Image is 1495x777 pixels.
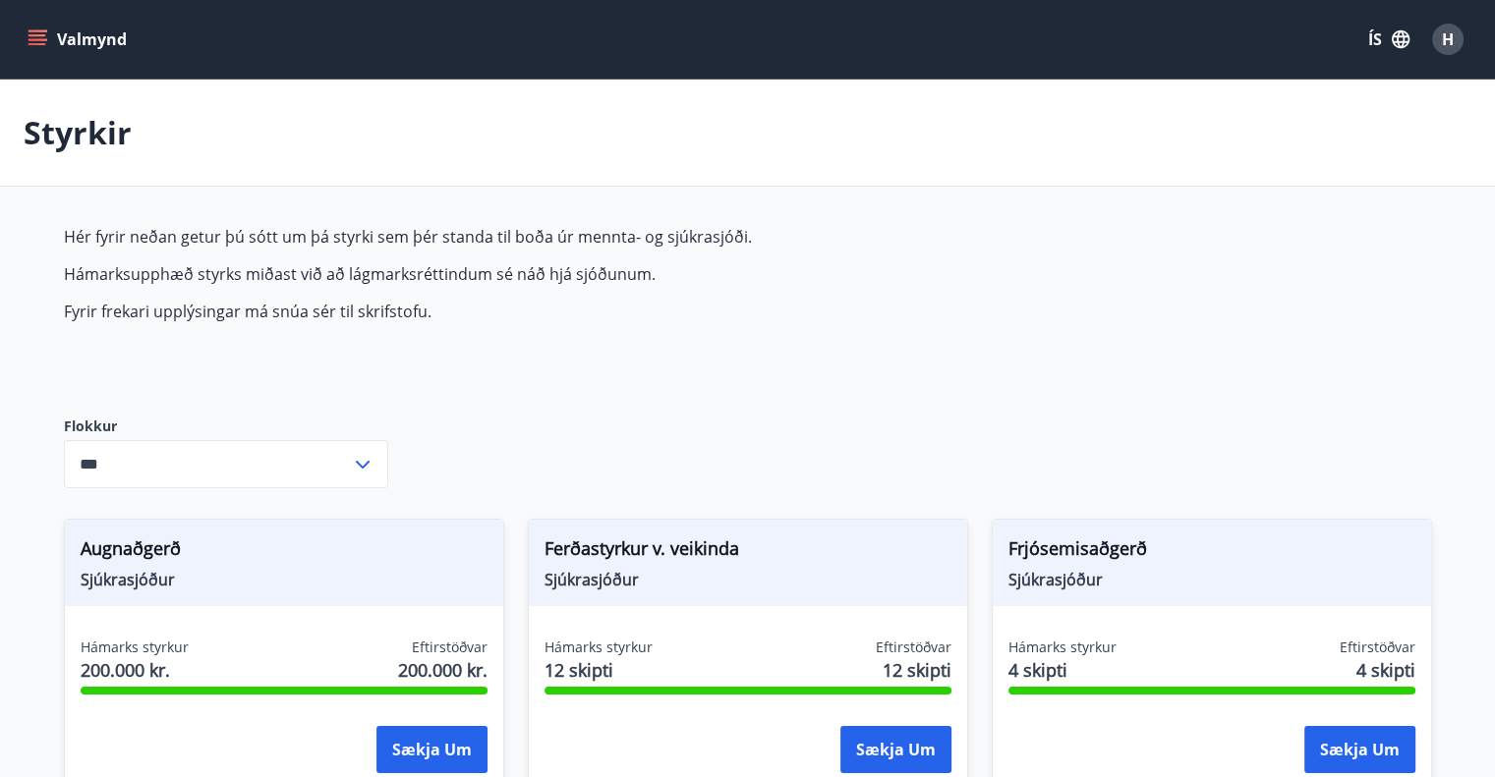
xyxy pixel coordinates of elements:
span: Eftirstöðvar [412,638,488,657]
p: Styrkir [24,111,132,154]
button: Sækja um [1304,726,1415,773]
span: Ferðastyrkur v. veikinda [545,535,951,569]
button: Sækja um [376,726,488,773]
p: Hér fyrir neðan getur þú sótt um þá styrki sem þér standa til boða úr mennta- og sjúkrasjóði. [64,226,992,248]
span: 12 skipti [883,657,951,683]
button: H [1424,16,1471,63]
button: menu [24,22,135,57]
p: Fyrir frekari upplýsingar má snúa sér til skrifstofu. [64,301,992,322]
p: Hámarksupphæð styrks miðast við að lágmarksréttindum sé náð hjá sjóðunum. [64,263,992,285]
span: 200.000 kr. [81,657,189,683]
span: Sjúkrasjóður [1008,569,1415,590]
button: Sækja um [840,726,951,773]
span: 4 skipti [1008,657,1117,683]
span: Sjúkrasjóður [81,569,488,590]
button: ÍS [1357,22,1420,57]
span: Frjósemisaðgerð [1008,535,1415,569]
span: Eftirstöðvar [876,638,951,657]
span: Hámarks styrkur [81,638,189,657]
span: Augnaðgerð [81,535,488,569]
span: Hámarks styrkur [1008,638,1117,657]
span: Sjúkrasjóður [545,569,951,590]
span: 12 skipti [545,657,653,683]
span: H [1442,28,1454,50]
span: Eftirstöðvar [1340,638,1415,657]
span: 200.000 kr. [398,657,488,683]
span: 4 skipti [1356,657,1415,683]
span: Hámarks styrkur [545,638,653,657]
label: Flokkur [64,416,388,436]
